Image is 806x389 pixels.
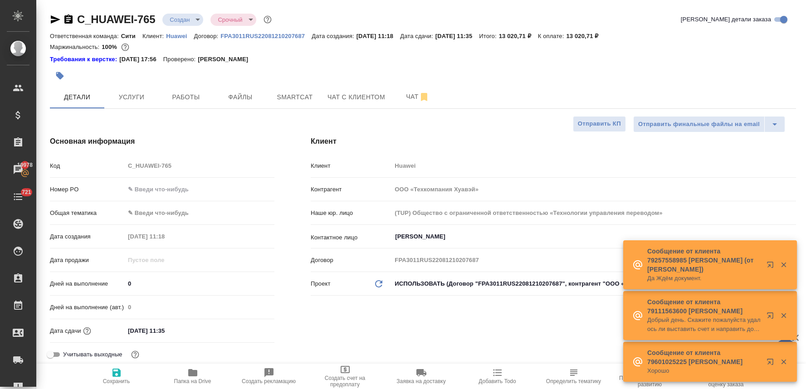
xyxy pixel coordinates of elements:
button: Сохранить [78,364,155,389]
span: Создать рекламацию [242,378,296,384]
input: Пустое поле [125,301,274,314]
span: Заявка на доставку [396,378,445,384]
span: 19978 [12,160,38,170]
p: Дата создания [50,232,125,241]
p: Контактное лицо [311,233,391,242]
button: Скопировать ссылку [63,14,74,25]
input: Пустое поле [391,206,796,219]
p: [DATE] 17:56 [119,55,163,64]
span: [PERSON_NAME] детали заказа [681,15,771,24]
p: Проверено: [163,55,198,64]
input: Пустое поле [391,253,796,267]
button: Добавить тэг [50,66,70,86]
p: 13 020,71 ₽ [499,33,538,39]
p: FPA3011RUS22081210207687 [220,33,312,39]
span: Папка на Drive [174,378,211,384]
p: [DATE] 11:18 [357,33,401,39]
p: Дата сдачи [50,326,81,336]
p: Маржинальность: [50,44,102,50]
button: Закрыть [774,358,793,366]
span: Добавить Todo [479,378,516,384]
button: Призвать менеджера по развитию [612,364,688,389]
span: Чат с клиентом [327,92,385,103]
a: FPA3011RUS22081210207687 [220,32,312,39]
div: ✎ Введи что-нибудь [128,209,264,218]
p: Наше юр. лицо [311,209,391,218]
p: Клиент [311,161,391,170]
button: Создан [167,16,192,24]
button: Папка на Drive [155,364,231,389]
span: Призвать менеджера по развитию [617,375,683,388]
button: Закрыть [774,261,793,269]
button: Открыть в новой вкладке [761,306,783,328]
button: Открыть в новой вкладке [761,256,783,277]
p: Добрый день. Скажите пожалуйста удалось ли выставить счет и направить договор для подписания по ЭДО? [647,316,761,334]
p: Код [50,161,125,170]
span: Сохранить [103,378,130,384]
span: Создать счет на предоплату [313,375,378,388]
div: ✎ Введи что-нибудь [125,205,274,221]
h4: Основная информация [50,136,274,147]
button: Создать рекламацию [231,364,307,389]
button: Открыть в новой вкладке [761,353,783,374]
span: Определить тематику [546,378,601,384]
p: Договор [311,256,391,265]
button: Определить тематику [536,364,612,389]
span: Работы [164,92,208,103]
div: split button [633,116,785,132]
p: 100% [102,44,119,50]
p: Клиент: [142,33,166,39]
div: Создан [210,14,256,26]
button: Open [791,236,793,238]
button: Добавить Todo [459,364,536,389]
span: 721 [16,188,37,197]
input: Пустое поле [125,253,204,267]
input: ✎ Введи что-нибудь [125,183,274,196]
button: Доп статусы указывают на важность/срочность заказа [262,14,274,25]
a: Требования к верстке: [50,55,119,64]
button: Если добавить услуги и заполнить их объемом, то дата рассчитается автоматически [81,325,93,337]
p: Дней на выполнение (авт.) [50,303,125,312]
input: Пустое поле [125,230,204,243]
button: Выбери, если сб и вс нужно считать рабочими днями для выполнения заказа. [129,349,141,360]
input: ✎ Введи что-нибудь [125,277,274,290]
span: Отправить финальные файлы на email [638,119,760,130]
p: Итого: [479,33,498,39]
button: Закрыть [774,311,793,320]
span: Файлы [219,92,262,103]
p: Дней на выполнение [50,279,125,288]
a: Huawei [166,32,194,39]
span: Услуги [110,92,153,103]
a: 721 [2,185,34,208]
button: Отправить КП [573,116,626,132]
p: Сообщение от клиента 79257558985 [PERSON_NAME] (от [PERSON_NAME]) [647,247,761,274]
p: Huawei [166,33,194,39]
button: 0.00 RUB; [119,41,131,53]
input: Пустое поле [391,159,796,172]
div: ИСПОЛЬЗОВАТЬ (Договор "FPA3011RUS22081210207687", контрагент "ООО «Техкомпания Хуавэй»") [391,276,796,292]
p: Хорошо [647,366,761,375]
h4: Клиент [311,136,796,147]
div: Нажми, чтобы открыть папку с инструкцией [50,55,119,64]
p: Дата продажи [50,256,125,265]
p: Контрагент [311,185,391,194]
button: Создать счет на предоплату [307,364,383,389]
span: Отправить КП [578,119,621,129]
span: Smartcat [273,92,317,103]
p: Проект [311,279,331,288]
p: Дата создания: [312,33,356,39]
span: Детали [55,92,99,103]
p: Сообщение от клиента 79601025225 [PERSON_NAME] [647,348,761,366]
p: Номер PO [50,185,125,194]
span: Чат [396,91,440,102]
p: 13 020,71 ₽ [566,33,605,39]
p: Дата сдачи: [400,33,435,39]
a: C_HUAWEI-765 [77,13,155,25]
p: Договор: [194,33,221,39]
input: Пустое поле [391,183,796,196]
button: Скопировать ссылку для ЯМессенджера [50,14,61,25]
p: [PERSON_NAME] [198,55,255,64]
p: Сообщение от клиента 79111563600 [PERSON_NAME] [647,297,761,316]
p: Да Ждём документ. [647,274,761,283]
a: 19978 [2,158,34,181]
